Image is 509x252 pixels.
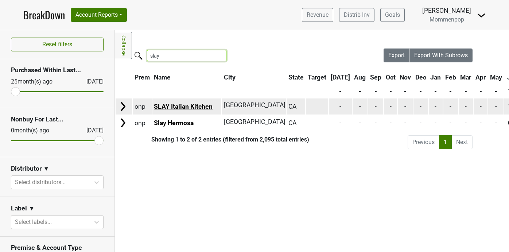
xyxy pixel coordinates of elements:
[302,8,333,22] a: Revenue
[398,85,413,98] th: -
[224,101,285,109] span: [GEOGRAPHIC_DATA]
[11,66,104,74] h3: Purchased Within Last...
[339,103,341,110] span: -
[288,119,296,127] span: CA
[115,136,309,143] div: Showing 1 to 2 of 2 entries (filtered from 2,095 total entries)
[133,115,152,131] td: onp
[450,103,451,110] span: -
[477,11,486,20] img: Dropdown Menu
[339,119,341,127] span: -
[11,244,104,252] h3: Premise & Account Type
[384,49,410,62] button: Export
[133,71,152,84] th: Prem: activate to sort column ascending
[390,103,392,110] span: -
[222,71,282,84] th: City: activate to sort column ascending
[154,119,194,127] a: Slay Hermosa
[459,85,473,98] th: -
[488,85,504,98] th: -
[339,8,374,22] a: Distrib Inv
[413,71,428,84] th: Dec: activate to sort column ascending
[404,103,406,110] span: -
[488,71,504,84] th: May: activate to sort column ascending
[413,85,428,98] th: -
[474,71,487,84] th: Apr: activate to sort column ascending
[135,74,150,81] span: Prem
[443,71,458,84] th: Feb: activate to sort column ascending
[435,103,436,110] span: -
[380,8,405,22] a: Goals
[117,101,128,112] img: Arrow right
[422,6,471,15] div: [PERSON_NAME]
[430,16,464,23] span: Mommenpop
[11,116,104,123] h3: Nonbuy For Last...
[353,71,368,84] th: Aug: activate to sort column ascending
[439,135,452,149] a: 1
[11,38,104,51] button: Reset filters
[398,71,413,84] th: Nov: activate to sort column ascending
[329,71,352,84] th: Jul: activate to sort column ascending
[375,103,377,110] span: -
[390,119,392,127] span: -
[11,77,69,86] div: 25 month(s) ago
[329,85,352,98] th: -
[368,71,383,84] th: Sep: activate to sort column ascending
[11,165,42,172] h3: Distributor
[71,8,127,22] button: Account Reports
[384,85,397,98] th: -
[429,71,443,84] th: Jan: activate to sort column ascending
[465,103,467,110] span: -
[80,77,104,86] div: [DATE]
[384,71,397,84] th: Oct: activate to sort column ascending
[359,119,361,127] span: -
[154,74,171,81] span: Name
[465,119,467,127] span: -
[474,85,487,98] th: -
[117,117,128,128] img: Arrow right
[443,85,458,98] th: -
[404,119,406,127] span: -
[353,85,368,98] th: -
[409,49,473,62] button: Export With Subrows
[429,85,443,98] th: -
[133,98,152,114] td: onp
[459,71,473,84] th: Mar: activate to sort column ascending
[359,103,361,110] span: -
[11,205,27,212] h3: Label
[224,118,285,125] span: [GEOGRAPHIC_DATA]
[480,103,482,110] span: -
[288,103,296,110] span: CA
[420,119,421,127] span: -
[480,119,482,127] span: -
[23,7,65,23] a: BreakDown
[29,204,35,213] span: ▼
[435,119,436,127] span: -
[375,119,377,127] span: -
[154,103,213,110] a: SLAY Italian Kitchen
[287,71,306,84] th: State: activate to sort column ascending
[116,71,132,84] th: &nbsp;: activate to sort column ascending
[11,126,69,135] div: 0 month(s) ago
[414,52,468,59] span: Export With Subrows
[152,71,221,84] th: Name: activate to sort column ascending
[80,126,104,135] div: [DATE]
[420,103,421,110] span: -
[450,119,451,127] span: -
[115,32,132,59] a: Collapse
[368,85,383,98] th: -
[306,71,328,84] th: Target: activate to sort column ascending
[495,119,497,127] span: -
[43,164,49,173] span: ▼
[495,103,497,110] span: -
[308,74,326,81] span: Target
[388,52,405,59] span: Export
